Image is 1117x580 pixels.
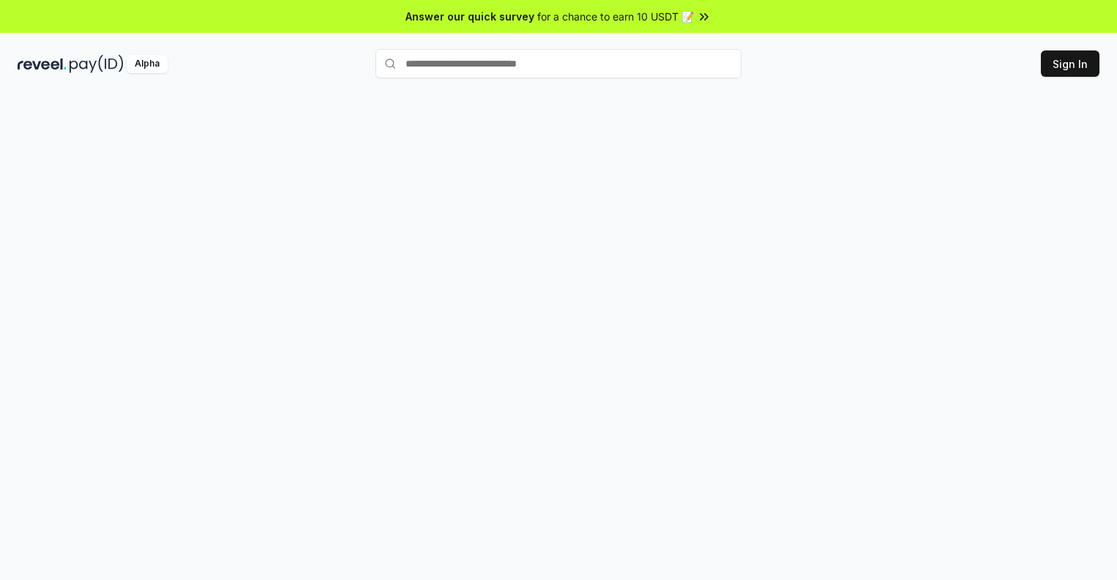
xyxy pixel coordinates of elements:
[406,9,534,24] span: Answer our quick survey
[537,9,694,24] span: for a chance to earn 10 USDT 📝
[18,55,67,73] img: reveel_dark
[127,55,168,73] div: Alpha
[1041,50,1099,77] button: Sign In
[70,55,124,73] img: pay_id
